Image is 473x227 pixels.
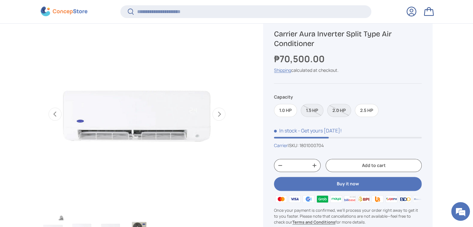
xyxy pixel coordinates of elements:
[274,142,288,148] a: Carrier
[398,194,412,203] img: bdo
[274,207,421,225] p: Once your payment is confirmed, we'll process your order right away to get it to you faster. Plea...
[327,104,351,117] label: Sold out
[274,53,326,65] strong: ₱70,500.00
[326,159,421,172] button: Add to cart
[274,194,288,203] img: master
[289,142,299,148] span: SKU:
[288,194,302,203] img: visa
[343,194,357,203] img: billease
[357,194,371,203] img: bpi
[274,67,291,73] a: Shipping
[329,194,343,203] img: maya
[292,219,335,225] a: Terms and Conditions
[41,7,87,16] img: ConcepStore
[412,194,426,203] img: metrobank
[298,127,342,134] p: - Get yours [DATE]!
[371,194,384,203] img: ubp
[299,142,324,148] span: 1801000704
[274,127,297,134] span: In stock
[301,104,323,117] label: Sold out
[384,194,398,203] img: qrph
[274,67,421,73] div: calculated at checkout.
[288,142,324,148] span: |
[302,194,315,203] img: gcash
[274,29,421,49] h1: Carrier Aura Inverter Split Type Air Conditioner
[315,194,329,203] img: grabpay
[274,177,421,191] button: Buy it now
[274,94,293,100] legend: Capacity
